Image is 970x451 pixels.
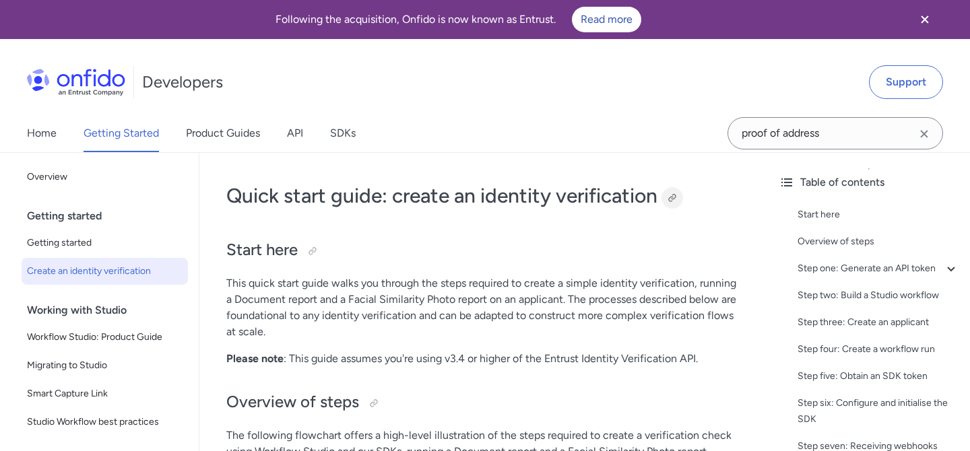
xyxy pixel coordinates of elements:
h2: Overview of steps [226,391,741,414]
a: Step five: Obtain an SDK token [798,368,959,384]
a: Home [27,114,57,152]
a: Support [869,65,943,99]
a: Step six: Configure and initialise the SDK [798,395,959,427]
div: Table of contents [779,174,959,190]
div: Working with Studio [27,297,193,324]
a: Product Guides [186,114,260,152]
a: Step two: Build a Studio workflow [798,287,959,304]
a: Overview [22,164,188,190]
input: Onfido search input field [727,117,943,149]
div: Following the acquisition, Onfido is now known as Entrust. [16,7,900,32]
a: Overview of steps [798,234,959,250]
a: Migrating to Studio [22,352,188,379]
h2: Start here [226,239,741,262]
div: Getting started [27,203,193,230]
a: Getting Started [84,114,159,152]
img: Onfido Logo [27,69,125,96]
span: Studio Workflow best practices [27,414,183,430]
a: Studio Workflow best practices [22,409,188,436]
span: Getting started [27,235,183,251]
span: Migrating to Studio [27,357,183,374]
a: Create an identity verification [22,258,188,285]
span: Create an identity verification [27,263,183,279]
a: Step one: Generate an API token [798,261,959,277]
span: Overview [27,169,183,185]
p: : This guide assumes you're using v3.4 or higher of the Entrust Identity Verification API. [226,351,741,367]
span: Workflow Studio: Product Guide [27,329,183,345]
button: Close banner [900,3,950,36]
a: Step three: Create an applicant [798,314,959,331]
h1: Developers [142,71,223,93]
a: Step four: Create a workflow run [798,341,959,357]
a: SDKs [330,114,356,152]
strong: Please note [226,352,284,365]
h1: Quick start guide: create an identity verification [226,182,741,209]
a: API [287,114,303,152]
a: Smart Capture Link [22,380,188,407]
a: Start here [798,207,959,223]
span: Smart Capture Link [27,386,183,402]
a: Workflow Studio: Product Guide [22,324,188,351]
a: Getting started [22,230,188,256]
a: Read more [572,7,641,32]
svg: Close banner [917,11,933,28]
svg: Clear search field button [916,126,932,142]
p: This quick start guide walks you through the steps required to create a simple identity verificat... [226,275,741,340]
